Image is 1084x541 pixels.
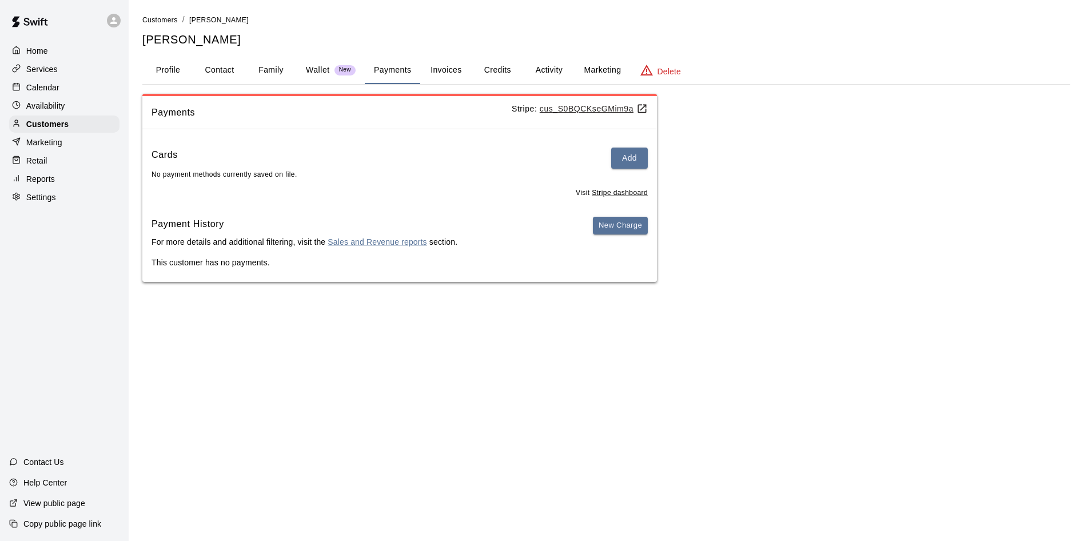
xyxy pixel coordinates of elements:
span: [PERSON_NAME] [189,16,249,24]
a: Calendar [9,79,119,96]
p: Marketing [26,137,62,148]
h6: Payment History [152,217,457,232]
a: Settings [9,189,119,206]
button: Payments [365,57,420,84]
button: Invoices [420,57,472,84]
a: Stripe dashboard [592,189,648,197]
p: Calendar [26,82,59,93]
nav: breadcrumb [142,14,1070,26]
p: Stripe: [512,103,648,115]
a: Customers [142,15,178,24]
a: Home [9,42,119,59]
a: Retail [9,152,119,169]
span: New [334,66,356,74]
p: Settings [26,192,56,203]
p: Home [26,45,48,57]
button: Activity [523,57,575,84]
a: cus_S0BQCKseGMim9a [540,104,648,113]
span: Payments [152,105,512,120]
p: Wallet [306,64,330,76]
h5: [PERSON_NAME] [142,32,1070,47]
p: For more details and additional filtering, visit the section. [152,236,457,248]
p: Contact Us [23,456,64,468]
a: Marketing [9,134,119,151]
p: Retail [26,155,47,166]
li: / [182,14,185,26]
p: Help Center [23,477,67,488]
button: Contact [194,57,245,84]
p: This customer has no payments. [152,257,648,268]
p: Copy public page link [23,518,101,530]
button: Credits [472,57,523,84]
span: Visit [576,188,648,199]
a: Services [9,61,119,78]
a: Availability [9,97,119,114]
span: No payment methods currently saved on file. [152,170,297,178]
p: Delete [657,66,681,77]
button: Profile [142,57,194,84]
p: Availability [26,100,65,112]
h6: Cards [152,148,178,169]
button: New Charge [593,217,648,234]
p: Customers [26,118,69,130]
div: basic tabs example [142,57,1070,84]
button: Marketing [575,57,630,84]
p: Reports [26,173,55,185]
p: View public page [23,498,85,509]
span: Customers [142,16,178,24]
a: Reports [9,170,119,188]
button: Family [245,57,297,84]
a: Customers [9,116,119,133]
a: Sales and Revenue reports [328,237,427,246]
button: Add [611,148,648,169]
p: Services [26,63,58,75]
